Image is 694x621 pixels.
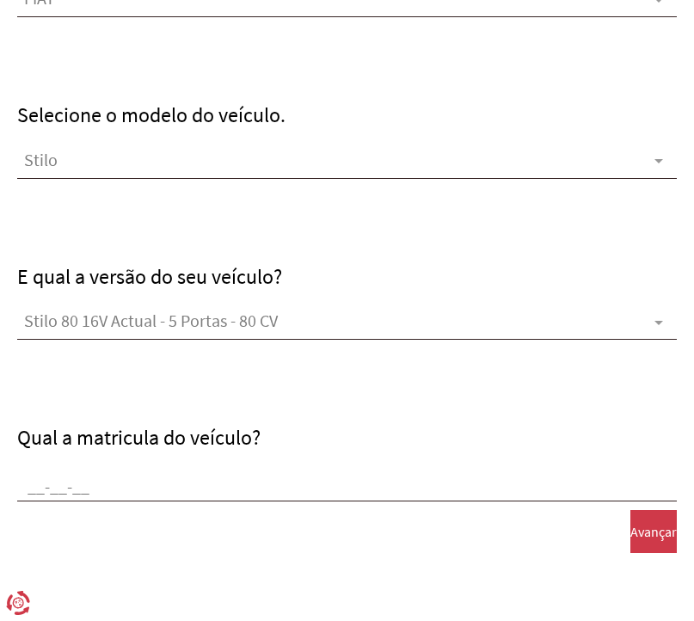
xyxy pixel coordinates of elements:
[17,476,677,501] input: __-__-__
[24,151,642,173] span: Stilo
[630,524,677,539] span: Avançar
[17,263,282,290] span: E qual a versão do seu veículo?
[17,424,261,451] label: Qual a matricula do veículo?
[17,101,286,128] span: Selecione o modelo do veículo.
[630,510,677,553] button: Avançar
[24,312,642,334] span: Stilo 80 16V Actual - 5 Portas - 80 CV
